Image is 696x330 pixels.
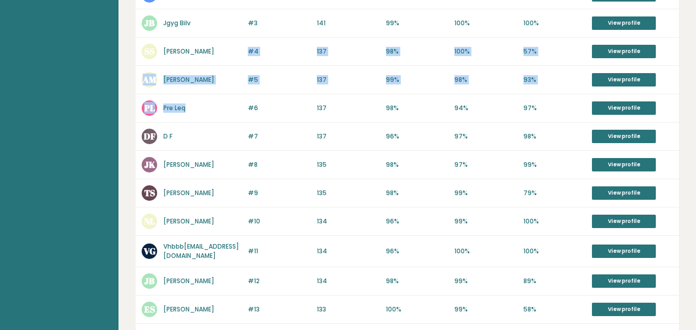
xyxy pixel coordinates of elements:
p: 79% [523,188,586,198]
p: #5 [248,75,311,84]
p: #13 [248,305,311,314]
a: [PERSON_NAME] [163,217,214,225]
p: 134 [317,247,380,256]
p: #4 [248,47,311,56]
p: 94% [454,103,517,113]
p: #6 [248,103,311,113]
p: 96% [386,132,449,141]
a: View profile [592,274,656,288]
text: DF [144,130,156,142]
a: Vhbbb[EMAIL_ADDRESS][DOMAIN_NAME] [163,242,239,260]
p: 98% [386,47,449,56]
a: [PERSON_NAME] [163,305,214,314]
a: View profile [592,130,656,143]
p: 100% [523,19,586,28]
p: 97% [454,160,517,169]
text: VG [143,245,156,257]
text: JB [144,17,155,29]
p: #12 [248,276,311,286]
p: 135 [317,188,380,198]
p: 98% [386,103,449,113]
a: View profile [592,101,656,115]
a: [PERSON_NAME] [163,276,214,285]
p: #11 [248,247,311,256]
text: JB [144,275,155,287]
a: [PERSON_NAME] [163,160,214,169]
text: TS [144,187,155,199]
p: 135 [317,160,380,169]
a: D F [163,132,173,141]
text: SS [144,45,155,57]
p: #9 [248,188,311,198]
a: Pre Leq [163,103,185,112]
p: 97% [454,132,517,141]
p: 98% [386,160,449,169]
p: #7 [248,132,311,141]
p: 99% [454,217,517,226]
a: View profile [592,16,656,30]
a: View profile [592,303,656,316]
a: View profile [592,73,656,86]
p: 134 [317,217,380,226]
p: 99% [454,276,517,286]
p: 98% [386,276,449,286]
p: 100% [454,247,517,256]
a: Jgyg Bilv [163,19,191,27]
p: 89% [523,276,586,286]
p: 99% [386,75,449,84]
p: 99% [454,305,517,314]
p: 100% [386,305,449,314]
p: 141 [317,19,380,28]
p: 97% [523,103,586,113]
p: 99% [523,160,586,169]
p: 100% [454,47,517,56]
a: [PERSON_NAME] [163,75,214,84]
text: PL [144,102,155,114]
text: JK [144,159,156,170]
p: #10 [248,217,311,226]
p: 137 [317,103,380,113]
a: View profile [592,45,656,58]
text: NL [144,215,155,227]
p: 137 [317,75,380,84]
p: 93% [523,75,586,84]
p: 99% [386,19,449,28]
p: 98% [523,132,586,141]
text: AM [142,74,157,85]
a: View profile [592,158,656,171]
p: 133 [317,305,380,314]
p: 57% [523,47,586,56]
a: [PERSON_NAME] [163,47,214,56]
a: View profile [592,186,656,200]
p: 96% [386,247,449,256]
p: #3 [248,19,311,28]
p: 100% [523,247,586,256]
p: 98% [454,75,517,84]
p: 58% [523,305,586,314]
p: 137 [317,132,380,141]
a: View profile [592,245,656,258]
p: 96% [386,217,449,226]
p: 137 [317,47,380,56]
p: 99% [454,188,517,198]
p: #8 [248,160,311,169]
a: View profile [592,215,656,228]
p: 134 [317,276,380,286]
p: 100% [454,19,517,28]
a: [PERSON_NAME] [163,188,214,197]
p: 98% [386,188,449,198]
text: ES [144,303,155,315]
p: 100% [523,217,586,226]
